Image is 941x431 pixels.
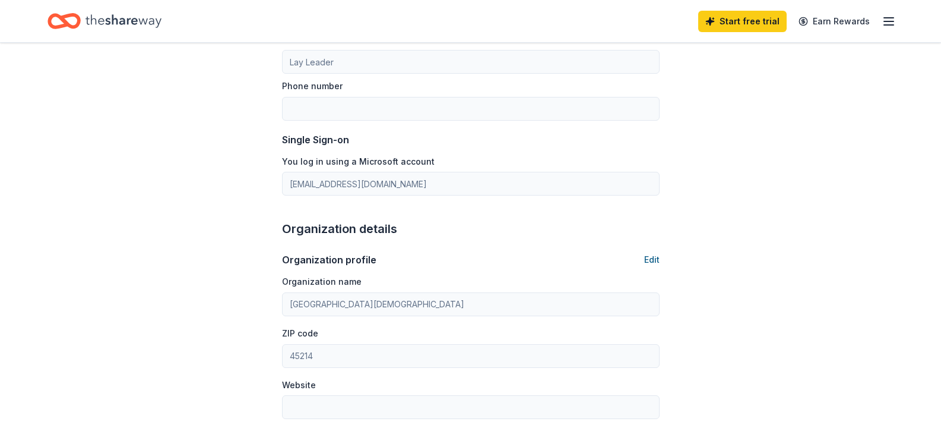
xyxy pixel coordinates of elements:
[282,379,316,391] label: Website
[282,253,376,267] div: Organization profile
[644,253,660,267] button: Edit
[282,276,362,288] label: Organization name
[282,344,660,368] input: 12345 (U.S. only)
[282,328,318,339] label: ZIP code
[282,133,660,147] div: Single Sign-on
[698,11,787,32] a: Start free trial
[282,156,435,168] label: You log in using a Microsoft account
[282,80,343,92] label: Phone number
[47,7,161,35] a: Home
[282,219,660,238] div: Organization details
[791,11,877,32] a: Earn Rewards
